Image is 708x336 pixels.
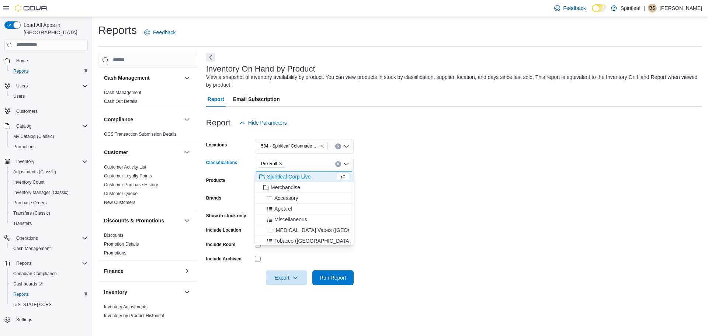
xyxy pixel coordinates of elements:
[7,142,91,152] button: Promotions
[343,161,349,167] button: Close list of options
[206,177,225,183] label: Products
[13,134,54,139] span: My Catalog (Classic)
[320,274,346,281] span: Run Report
[10,280,46,288] a: Dashboards
[104,116,133,123] h3: Compliance
[1,121,91,131] button: Catalog
[1,55,91,66] button: Home
[343,143,349,149] button: Open list of options
[104,241,139,247] span: Promotion Details
[7,269,91,279] button: Canadian Compliance
[255,182,354,193] button: Merchandise
[13,246,51,252] span: Cash Management
[13,169,56,175] span: Adjustments (Classic)
[551,1,589,15] a: Feedback
[104,173,152,179] a: Customer Loyalty Points
[13,210,50,216] span: Transfers (Classic)
[13,259,35,268] button: Reports
[255,214,354,225] button: Miscellaneous
[10,167,59,176] a: Adjustments (Classic)
[16,235,38,241] span: Operations
[278,162,283,166] button: Remove Pre-Roll from selection in this group
[10,67,88,76] span: Reports
[10,67,32,76] a: Reports
[312,270,354,285] button: Run Report
[13,221,32,226] span: Transfers
[104,74,181,82] button: Cash Management
[10,198,50,207] a: Purchase Orders
[258,160,286,168] span: Pre-Roll
[255,193,354,204] button: Accessory
[7,289,91,299] button: Reports
[104,191,138,196] a: Customer Queue
[13,315,88,324] span: Settings
[10,178,88,187] span: Inventory Count
[10,269,88,278] span: Canadian Compliance
[13,302,52,308] span: [US_STATE] CCRS
[13,200,47,206] span: Purchase Orders
[13,259,88,268] span: Reports
[236,115,290,130] button: Hide Parameters
[21,21,88,36] span: Load All Apps in [GEOGRAPHIC_DATA]
[208,92,224,107] span: Report
[335,143,341,149] button: Clear input
[104,288,181,296] button: Inventory
[206,65,315,73] h3: Inventory On Hand by Product
[7,208,91,218] button: Transfers (Classic)
[7,167,91,177] button: Adjustments (Classic)
[267,173,310,180] span: Spiritleaf Corp Live
[10,167,88,176] span: Adjustments (Classic)
[206,213,246,219] label: Show in stock only
[261,142,319,150] span: 504 - Spiritleaf Colonnade Dr ([GEOGRAPHIC_DATA])
[153,29,176,36] span: Feedback
[10,132,57,141] a: My Catalog (Classic)
[7,131,91,142] button: My Catalog (Classic)
[7,299,91,310] button: [US_STATE] CCRS
[104,250,126,256] span: Promotions
[16,159,34,164] span: Inventory
[98,231,197,260] div: Discounts & Promotions
[10,244,53,253] a: Cash Management
[10,244,88,253] span: Cash Management
[255,204,354,214] button: Apparel
[104,304,147,309] a: Inventory Adjustments
[104,304,147,310] span: Inventory Adjustments
[104,132,177,137] a: OCS Transaction Submission Details
[320,144,324,148] button: Remove 504 - Spiritleaf Colonnade Dr (Kemptville) from selection in this group
[13,122,88,131] span: Catalog
[104,182,158,188] span: Customer Purchase History
[10,142,88,151] span: Promotions
[13,157,37,166] button: Inventory
[15,4,48,12] img: Cova
[104,200,135,205] span: New Customers
[1,258,91,269] button: Reports
[16,123,31,129] span: Catalog
[13,291,29,297] span: Reports
[104,267,181,275] button: Finance
[104,313,164,318] a: Inventory by Product Historical
[10,209,53,218] a: Transfers (Classic)
[13,144,36,150] span: Promotions
[660,4,702,13] p: [PERSON_NAME]
[274,226,391,234] span: [MEDICAL_DATA] Vapes ([GEOGRAPHIC_DATA])
[10,219,88,228] span: Transfers
[16,260,32,266] span: Reports
[10,178,48,187] a: Inventory Count
[13,56,88,65] span: Home
[648,4,657,13] div: Beth S
[1,81,91,91] button: Users
[13,68,29,74] span: Reports
[255,225,354,236] button: [MEDICAL_DATA] Vapes ([GEOGRAPHIC_DATA])
[10,142,39,151] a: Promotions
[13,122,34,131] button: Catalog
[206,73,698,89] div: View a snapshot of inventory availability by product. You can view products in stock by classific...
[10,209,88,218] span: Transfers (Classic)
[10,219,35,228] a: Transfers
[183,288,191,297] button: Inventory
[104,232,124,238] span: Discounts
[98,130,197,142] div: Compliance
[255,172,354,182] button: Spiritleaf Corp Live
[206,242,235,247] label: Include Room
[206,160,237,166] label: Classifications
